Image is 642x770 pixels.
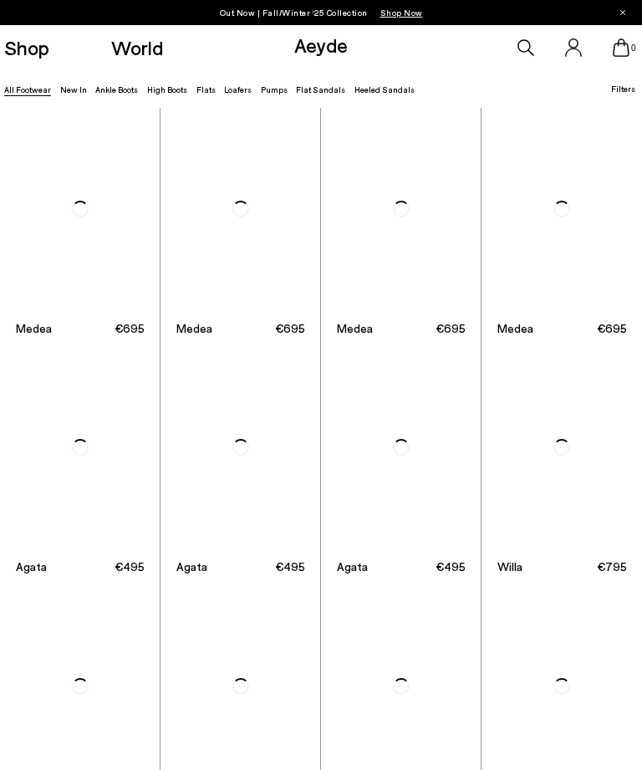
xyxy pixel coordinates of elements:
[220,4,423,21] p: Out Now | Fall/Winter ‘25 Collection
[115,558,145,575] span: €495
[629,43,638,53] span: 0
[147,84,187,94] a: High Boots
[481,347,642,548] img: Willa Leather Over-Knee Boots
[481,309,642,347] a: Medea €695
[275,558,305,575] span: €495
[160,108,320,309] img: Medea Knee-High Boots
[160,347,320,548] img: Agata Suede Ankle Boots
[481,108,642,309] img: Medea Suede Knee-High Boots
[160,548,320,586] a: Agata €495
[497,320,533,337] span: Medea
[597,558,627,575] span: €795
[613,38,629,57] a: 0
[176,558,207,575] span: Agata
[296,84,345,94] a: Flat Sandals
[337,320,373,337] span: Medea
[4,84,51,94] a: All Footwear
[321,309,481,347] a: Medea €695
[321,347,481,548] img: Agata Suede Ankle Boots
[16,558,47,575] span: Agata
[115,320,145,337] span: €695
[294,33,348,57] a: Aeyde
[60,84,87,94] a: New In
[176,320,212,337] span: Medea
[224,84,252,94] a: Loafers
[497,558,522,575] span: Willa
[160,309,320,347] a: Medea €695
[196,84,216,94] a: Flats
[275,320,305,337] span: €695
[321,108,481,309] img: Medea Suede Knee-High Boots
[4,38,49,58] a: Shop
[380,8,423,18] span: Navigate to /collections/new-in
[597,320,627,337] span: €695
[481,548,642,586] a: Willa €795
[337,558,368,575] span: Agata
[111,38,163,58] a: World
[16,320,52,337] span: Medea
[436,558,466,575] span: €495
[321,548,481,586] a: Agata €495
[261,84,288,94] a: Pumps
[436,320,466,337] span: €695
[95,84,138,94] a: Ankle Boots
[611,84,635,94] span: Filters
[354,84,415,94] a: Heeled Sandals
